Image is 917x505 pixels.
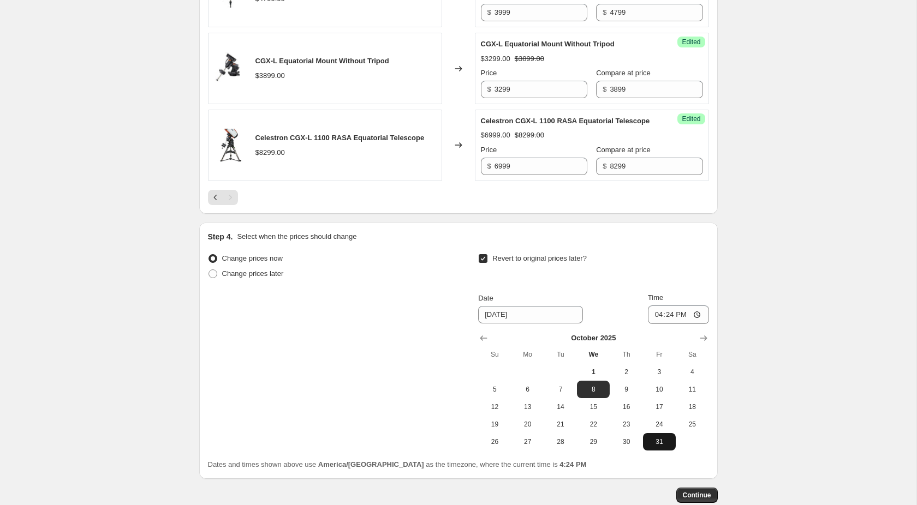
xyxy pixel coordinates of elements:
span: Th [614,350,638,359]
span: Date [478,294,493,302]
button: Wednesday October 15 2025 [577,398,610,416]
button: Sunday October 5 2025 [478,381,511,398]
button: Today Wednesday October 1 2025 [577,363,610,381]
span: 21 [549,420,573,429]
button: Sunday October 19 2025 [478,416,511,433]
span: 18 [680,402,704,411]
button: Thursday October 23 2025 [610,416,642,433]
button: Saturday October 11 2025 [676,381,708,398]
span: Compare at price [596,69,651,77]
span: Edited [682,38,700,46]
span: 11 [680,385,704,394]
div: $3299.00 [481,53,510,64]
span: Mo [516,350,540,359]
button: Monday October 6 2025 [511,381,544,398]
span: Continue [683,491,711,500]
button: Show previous month, September 2025 [476,330,491,346]
span: 29 [581,437,605,446]
span: 10 [647,385,671,394]
button: Saturday October 4 2025 [676,363,708,381]
span: $ [603,85,606,93]
button: Monday October 20 2025 [511,416,544,433]
div: $6999.00 [481,130,510,141]
span: 22 [581,420,605,429]
span: 16 [614,402,638,411]
span: 17 [647,402,671,411]
th: Wednesday [577,346,610,363]
b: America/[GEOGRAPHIC_DATA] [318,460,424,468]
img: 12074_CGX-L_1100_RASA_01_570x380_2x_7d95ed0a-567e-4e46-9c28-47654e6be3cc_80x.jpg [214,129,247,161]
span: Change prices now [222,254,283,262]
input: 10/1/2025 [478,306,583,323]
span: Edited [682,115,700,123]
button: Thursday October 9 2025 [610,381,642,398]
span: 15 [581,402,605,411]
span: Sa [680,350,704,359]
span: Price [481,146,497,154]
button: Friday October 10 2025 [643,381,676,398]
button: Wednesday October 29 2025 [577,433,610,450]
span: Dates and times shown above use as the timezone, where the current time is [208,460,587,468]
span: 5 [483,385,507,394]
span: Compare at price [596,146,651,154]
span: 2 [614,368,638,376]
button: Thursday October 2 2025 [610,363,642,381]
button: Friday October 17 2025 [643,398,676,416]
span: 14 [549,402,573,411]
button: Friday October 3 2025 [643,363,676,381]
span: 30 [614,437,638,446]
span: 4 [680,368,704,376]
button: Monday October 27 2025 [511,433,544,450]
button: Tuesday October 7 2025 [544,381,577,398]
button: Monday October 13 2025 [511,398,544,416]
th: Sunday [478,346,511,363]
span: 23 [614,420,638,429]
span: Su [483,350,507,359]
span: 25 [680,420,704,429]
span: 3 [647,368,671,376]
button: Tuesday October 14 2025 [544,398,577,416]
th: Friday [643,346,676,363]
button: Saturday October 25 2025 [676,416,708,433]
span: Change prices later [222,269,284,278]
th: Thursday [610,346,642,363]
span: CGX-L Equatorial Mount Without Tripod [255,57,389,65]
span: 20 [516,420,540,429]
span: 7 [549,385,573,394]
span: 1 [581,368,605,376]
h2: Step 4. [208,231,233,242]
span: 27 [516,437,540,446]
span: Celestron CGX-L 1100 RASA Equatorial Telescope [481,117,650,125]
span: 8 [581,385,605,394]
button: Wednesday October 8 2025 [577,381,610,398]
span: 31 [647,437,671,446]
span: Time [648,293,663,302]
span: Tu [549,350,573,359]
span: Celestron CGX-L 1100 RASA Equatorial Telescope [255,134,425,142]
span: We [581,350,605,359]
p: Select when the prices should change [237,231,356,242]
th: Saturday [676,346,708,363]
span: 13 [516,402,540,411]
span: $ [487,85,491,93]
button: Tuesday October 28 2025 [544,433,577,450]
span: $ [603,8,606,16]
b: 4:24 PM [559,460,586,468]
button: Wednesday October 22 2025 [577,416,610,433]
button: Friday October 24 2025 [643,416,676,433]
span: 19 [483,420,507,429]
span: 9 [614,385,638,394]
nav: Pagination [208,190,238,205]
button: Saturday October 18 2025 [676,398,708,416]
button: Show next month, November 2025 [696,330,711,346]
span: $ [603,162,606,170]
div: $3899.00 [255,70,285,81]
span: Revert to original prices later? [492,254,587,262]
img: 91532__CGX-L_Mount_03_80x.jpg [214,52,247,85]
span: Price [481,69,497,77]
div: $8299.00 [255,147,285,158]
span: 28 [549,437,573,446]
span: $ [487,162,491,170]
span: CGX-L Equatorial Mount Without Tripod [481,40,615,48]
span: Fr [647,350,671,359]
